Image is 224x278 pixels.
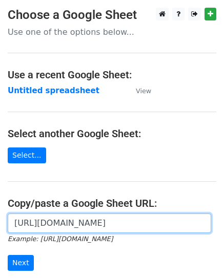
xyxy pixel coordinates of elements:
small: Example: [URL][DOMAIN_NAME] [8,235,113,243]
small: View [136,87,151,95]
h3: Choose a Google Sheet [8,8,216,23]
p: Use one of the options below... [8,27,216,37]
h4: Use a recent Google Sheet: [8,69,216,81]
input: Next [8,255,34,271]
a: Select... [8,147,46,163]
h4: Select another Google Sheet: [8,127,216,140]
a: Untitled spreadsheet [8,86,99,95]
iframe: Chat Widget [173,229,224,278]
h4: Copy/paste a Google Sheet URL: [8,197,216,209]
input: Paste your Google Sheet URL here [8,213,211,233]
a: View [126,86,151,95]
